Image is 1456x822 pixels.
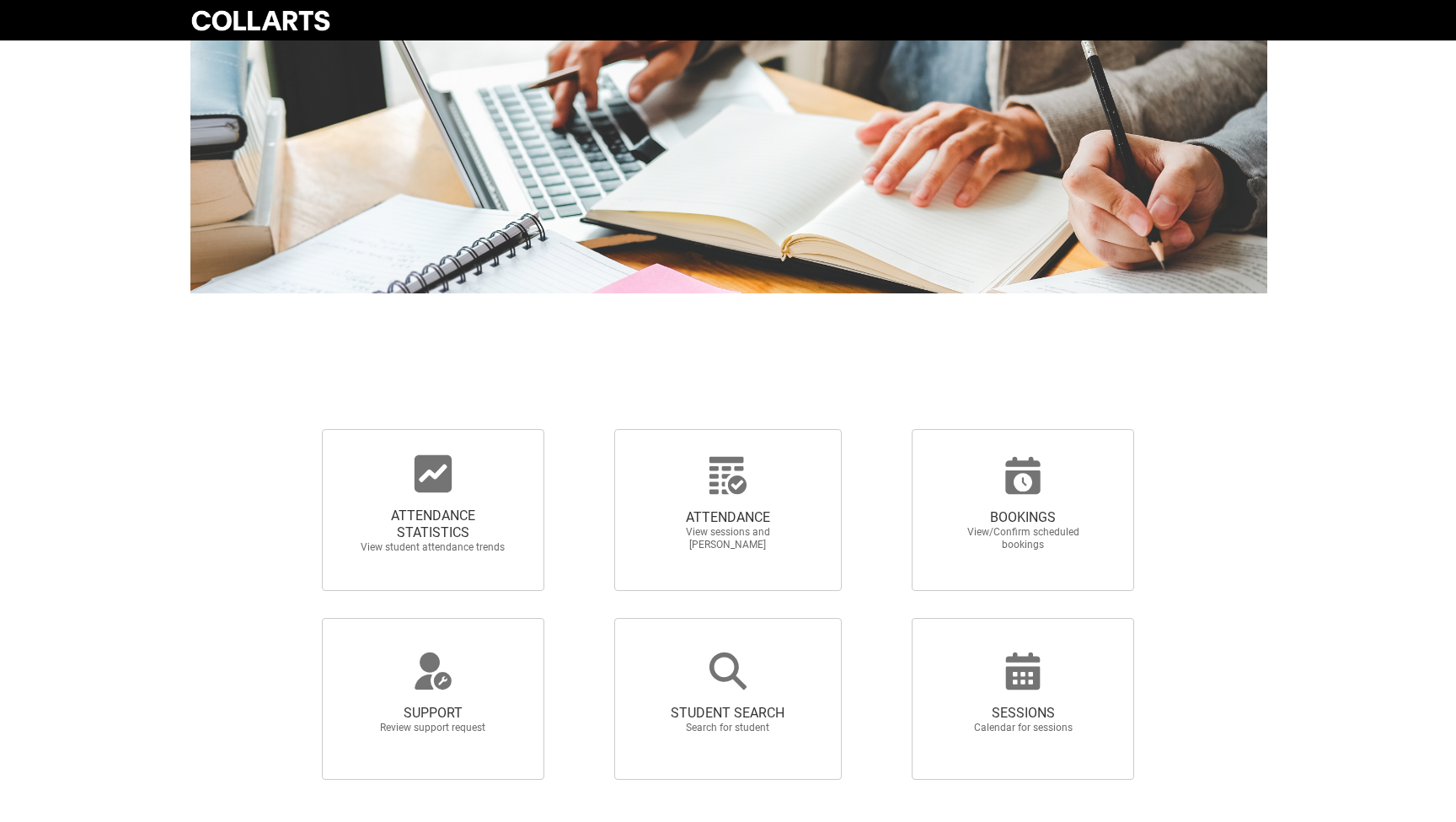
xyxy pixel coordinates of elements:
span: SESSIONS [949,705,1097,722]
span: Search for student [654,722,802,734]
span: View sessions and [PERSON_NAME] [654,526,802,551]
span: SUPPORT [359,705,507,722]
span: STUDENT SEARCH [654,705,802,722]
span: View student attendance trends [359,541,507,554]
span: ATTENDANCE [654,509,802,526]
button: User Profile [1259,18,1267,19]
span: Calendar for sessions [949,722,1097,734]
span: BOOKINGS [949,509,1097,526]
span: ATTENDANCE STATISTICS [359,508,507,541]
span: View/Confirm scheduled bookings [949,526,1097,551]
span: Review support request [359,722,507,734]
